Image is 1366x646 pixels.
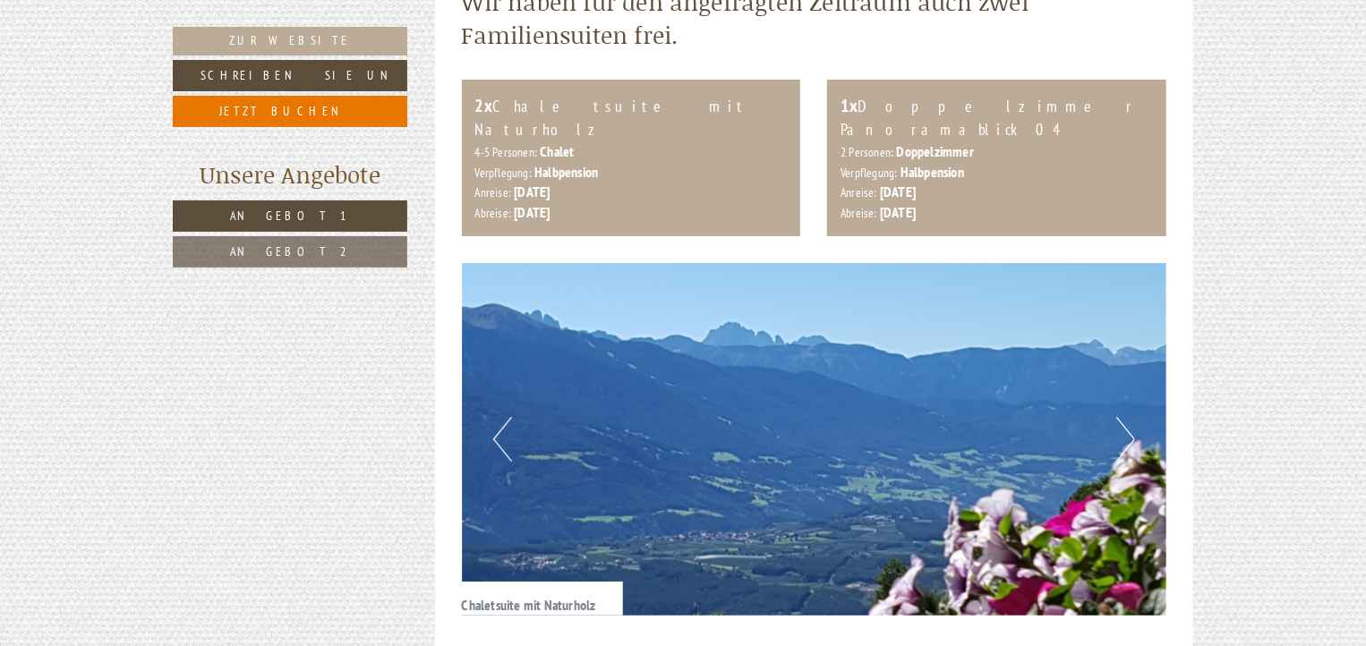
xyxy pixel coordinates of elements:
span: Angebot 2 [230,243,350,259]
span: Angebot 1 [230,208,350,224]
a: Zur Website [173,27,407,55]
small: Abreise: [475,205,512,221]
img: image [462,263,1166,616]
small: 4-5 Personen: [475,144,538,160]
small: 2 Personen: [841,144,893,160]
small: Verpflegung: [475,165,532,181]
b: Chalet [540,142,574,160]
button: Next [1116,417,1135,462]
a: Schreiben Sie uns [173,60,407,91]
small: Anreise: [841,184,877,200]
b: Halbpension [534,163,598,181]
b: Halbpension [901,163,964,181]
b: [DATE] [880,183,916,200]
b: [DATE] [514,183,550,200]
b: Doppelzimmer [897,142,974,160]
small: Verpflegung: [841,165,897,181]
div: Unsere Angebote [173,158,407,191]
div: Doppelzimmer Panoramablick 04 [841,93,1153,141]
a: Jetzt buchen [173,96,407,127]
div: Chaletsuite mit Naturholz [475,93,788,141]
b: 1x [841,94,858,117]
div: Chaletsuite mit Naturholz [462,582,623,616]
button: Previous [493,417,512,462]
b: [DATE] [880,203,916,221]
b: [DATE] [514,203,550,221]
small: Abreise: [841,205,877,221]
small: Anreise: [475,184,512,200]
b: 2x [475,94,492,117]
